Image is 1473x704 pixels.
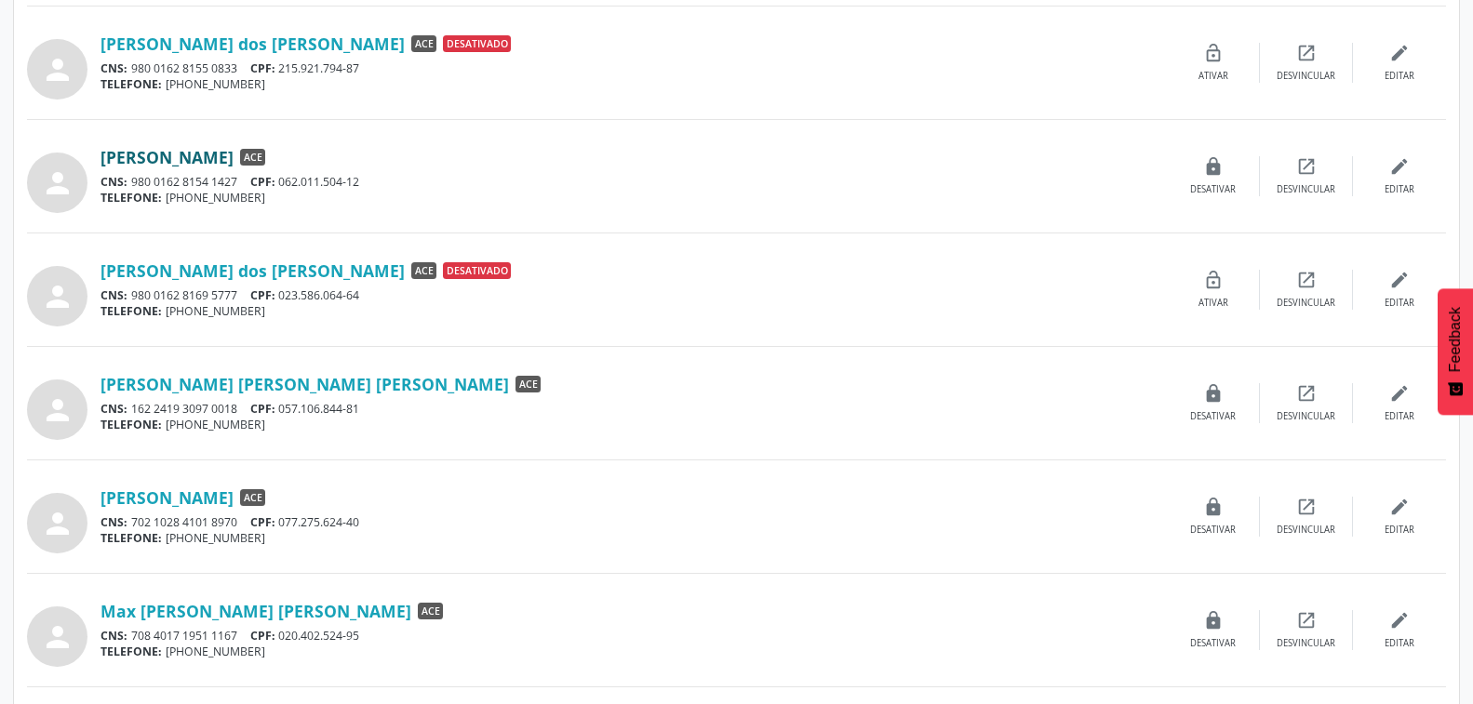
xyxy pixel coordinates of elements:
span: CPF: [250,287,275,303]
div: Desvincular [1277,524,1335,537]
div: Desativar [1190,410,1236,423]
span: CNS: [100,401,127,417]
span: CNS: [100,628,127,644]
i: lock [1203,383,1224,404]
div: 162 2419 3097 0018 057.106.844-81 [100,401,1167,417]
span: CNS: [100,60,127,76]
i: edit [1389,270,1410,290]
i: edit [1389,610,1410,631]
span: TELEFONE: [100,190,162,206]
div: Desativar [1190,183,1236,196]
div: Desativar [1190,637,1236,650]
div: [PHONE_NUMBER] [100,530,1167,546]
i: open_in_new [1296,43,1317,63]
div: 980 0162 8155 0833 215.921.794-87 [100,60,1167,76]
i: person [41,507,74,540]
span: ACE [411,35,436,52]
a: Max [PERSON_NAME] [PERSON_NAME] [100,601,411,621]
span: CPF: [250,401,275,417]
div: Editar [1385,410,1414,423]
i: lock [1203,610,1224,631]
a: [PERSON_NAME] [100,487,234,508]
i: edit [1389,156,1410,177]
i: open_in_new [1296,610,1317,631]
span: ACE [418,603,443,619]
div: Desativar [1190,524,1236,537]
span: CNS: [100,514,127,530]
div: [PHONE_NUMBER] [100,76,1167,92]
span: TELEFONE: [100,530,162,546]
i: lock [1203,497,1224,517]
div: Editar [1385,70,1414,83]
span: TELEFONE: [100,76,162,92]
i: lock_open [1203,43,1224,63]
i: open_in_new [1296,156,1317,177]
div: [PHONE_NUMBER] [100,644,1167,659]
span: Feedback [1447,307,1464,372]
span: TELEFONE: [100,417,162,432]
i: edit [1389,497,1410,517]
i: open_in_new [1296,270,1317,290]
div: Desvincular [1277,410,1335,423]
i: open_in_new [1296,383,1317,404]
span: ACE [516,376,541,392]
i: person [41,393,74,427]
div: [PHONE_NUMBER] [100,417,1167,432]
i: person [41,166,74,200]
div: Ativar [1198,70,1228,83]
div: 702 1028 4101 8970 077.275.624-40 [100,514,1167,530]
span: CNS: [100,287,127,303]
a: [PERSON_NAME] [100,147,234,167]
div: Editar [1385,183,1414,196]
span: CPF: [250,60,275,76]
div: Desvincular [1277,637,1335,650]
div: 980 0162 8169 5777 023.586.064-64 [100,287,1167,303]
span: CNS: [100,174,127,190]
div: [PHONE_NUMBER] [100,190,1167,206]
div: Editar [1385,524,1414,537]
i: lock_open [1203,270,1224,290]
i: lock [1203,156,1224,177]
div: Editar [1385,297,1414,310]
span: TELEFONE: [100,303,162,319]
span: CPF: [250,174,275,190]
i: open_in_new [1296,497,1317,517]
div: Editar [1385,637,1414,650]
span: Desativado [443,35,511,52]
span: CPF: [250,628,275,644]
i: person [41,53,74,86]
span: ACE [240,149,265,166]
span: ACE [240,489,265,506]
div: Desvincular [1277,183,1335,196]
div: Desvincular [1277,297,1335,310]
i: person [41,280,74,313]
div: Desvincular [1277,70,1335,83]
a: [PERSON_NAME] [PERSON_NAME] [PERSON_NAME] [100,374,509,394]
span: Desativado [443,262,511,279]
div: 980 0162 8154 1427 062.011.504-12 [100,174,1167,190]
span: ACE [411,262,436,279]
div: 708 4017 1951 1167 020.402.524-95 [100,628,1167,644]
span: TELEFONE: [100,644,162,659]
i: edit [1389,43,1410,63]
button: Feedback - Mostrar pesquisa [1438,288,1473,415]
span: CPF: [250,514,275,530]
a: [PERSON_NAME] dos [PERSON_NAME] [100,33,405,54]
div: Ativar [1198,297,1228,310]
i: edit [1389,383,1410,404]
a: [PERSON_NAME] dos [PERSON_NAME] [100,260,405,281]
div: [PHONE_NUMBER] [100,303,1167,319]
